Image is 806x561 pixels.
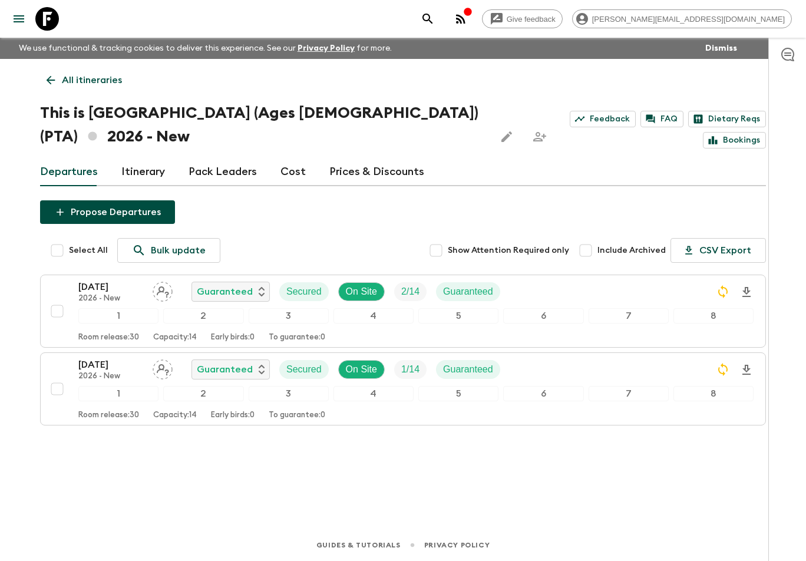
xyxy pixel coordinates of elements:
svg: Download Onboarding [739,363,754,377]
span: [PERSON_NAME][EMAIL_ADDRESS][DOMAIN_NAME] [586,15,791,24]
button: Dismiss [702,40,740,57]
a: Guides & Tutorials [316,539,401,552]
a: Privacy Policy [424,539,490,552]
span: Include Archived [597,245,666,256]
p: Early birds: 0 [211,333,255,342]
svg: Sync Required - Changes detected [716,285,730,299]
a: Prices & Discounts [329,158,424,186]
div: Trip Fill [394,282,427,301]
p: To guarantee: 0 [269,333,325,342]
p: 2026 - New [78,294,143,303]
p: Capacity: 14 [153,411,197,420]
p: We use functional & tracking cookies to deliver this experience. See our for more. [14,38,397,59]
button: search adventures [416,7,440,31]
button: CSV Export [670,238,766,263]
p: [DATE] [78,358,143,372]
a: All itineraries [40,68,128,92]
a: Feedback [570,111,636,127]
a: FAQ [640,111,683,127]
button: [DATE]2026 - NewAssign pack leaderGuaranteedSecuredOn SiteTrip FillGuaranteed12345678Room release... [40,275,766,348]
a: Itinerary [121,158,165,186]
div: 8 [673,386,754,401]
span: Select All [69,245,108,256]
p: On Site [346,362,377,377]
a: Cost [280,158,306,186]
a: Departures [40,158,98,186]
p: Guaranteed [443,285,493,299]
div: 6 [503,308,583,324]
p: Room release: 30 [78,411,139,420]
button: Propose Departures [40,200,175,224]
p: Room release: 30 [78,333,139,342]
a: Bookings [703,132,766,148]
div: Secured [279,282,329,301]
div: 4 [333,386,414,401]
span: Give feedback [500,15,562,24]
div: 5 [418,308,498,324]
div: 1 [78,308,158,324]
p: Secured [286,362,322,377]
div: On Site [338,282,385,301]
p: Guaranteed [443,362,493,377]
h1: This is [GEOGRAPHIC_DATA] (Ages [DEMOGRAPHIC_DATA]) (PTA) 2026 - New [40,101,485,148]
span: Share this itinerary [528,125,551,148]
p: 1 / 14 [401,362,419,377]
p: On Site [346,285,377,299]
p: Bulk update [151,243,206,258]
p: To guarantee: 0 [269,411,325,420]
div: 2 [163,386,243,401]
a: Bulk update [117,238,220,263]
div: Secured [279,360,329,379]
span: Assign pack leader [153,285,173,295]
span: Show Attention Required only [448,245,569,256]
button: menu [7,7,31,31]
div: 3 [249,386,329,401]
div: 5 [418,386,498,401]
div: 2 [163,308,243,324]
div: 8 [673,308,754,324]
a: Privacy Policy [298,44,355,52]
p: Early birds: 0 [211,411,255,420]
div: On Site [338,360,385,379]
div: 7 [589,386,669,401]
div: Trip Fill [394,360,427,379]
p: [DATE] [78,280,143,294]
div: 3 [249,308,329,324]
a: Dietary Reqs [688,111,766,127]
div: [PERSON_NAME][EMAIL_ADDRESS][DOMAIN_NAME] [572,9,792,28]
p: 2 / 14 [401,285,419,299]
p: Guaranteed [197,285,253,299]
p: All itineraries [62,73,122,87]
button: [DATE]2026 - NewAssign pack leaderGuaranteedSecuredOn SiteTrip FillGuaranteed12345678Room release... [40,352,766,425]
p: Guaranteed [197,362,253,377]
p: Capacity: 14 [153,333,197,342]
svg: Sync Required - Changes detected [716,362,730,377]
div: 6 [503,386,583,401]
svg: Download Onboarding [739,285,754,299]
button: Edit this itinerary [495,125,518,148]
p: Secured [286,285,322,299]
div: 4 [333,308,414,324]
a: Pack Leaders [189,158,257,186]
a: Give feedback [482,9,563,28]
p: 2026 - New [78,372,143,381]
div: 7 [589,308,669,324]
span: Assign pack leader [153,363,173,372]
div: 1 [78,386,158,401]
